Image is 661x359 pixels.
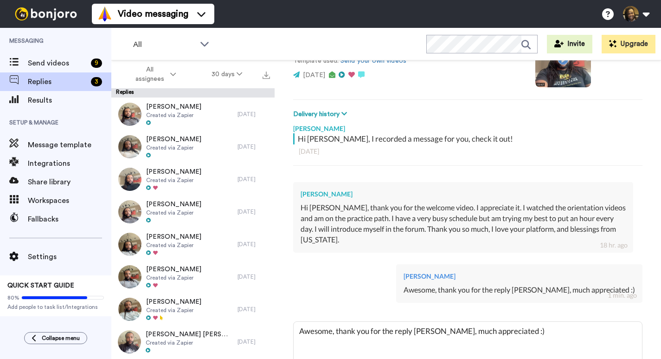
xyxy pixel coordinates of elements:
[260,67,273,81] button: Export all results that match these filters now.
[237,273,270,281] div: [DATE]
[97,7,112,21] img: vm-color.svg
[28,158,111,169] span: Integrations
[28,214,111,225] span: Fallbacks
[146,265,201,274] span: [PERSON_NAME]
[111,131,275,163] a: [PERSON_NAME]Created via Zapier[DATE]
[118,7,188,20] span: Video messaging
[602,35,655,53] button: Upgrade
[91,59,102,68] div: 9
[340,58,406,64] a: Send your own videos
[118,135,141,158] img: e3c69a84-f8a4-48a4-aabb-5628fec35d4e-thumb.jpg
[118,200,141,223] img: 6310aab0-a128-4a80-9abd-60b83d254cf3-thumb.jpg
[299,147,637,156] div: [DATE]
[146,102,201,111] span: [PERSON_NAME]
[146,274,201,281] span: Created via Zapier
[146,200,201,209] span: [PERSON_NAME]
[237,143,270,150] div: [DATE]
[146,339,233,346] span: Created via Zapier
[237,338,270,346] div: [DATE]
[301,189,626,199] div: [PERSON_NAME]
[237,306,270,313] div: [DATE]
[293,109,350,119] button: Delivery history
[91,77,102,86] div: 3
[146,176,201,184] span: Created via Zapier
[146,242,201,249] span: Created via Zapier
[118,103,141,126] img: 438439f4-27b7-4d7a-a13b-65a2a5cb7eaf-thumb.jpg
[118,265,141,288] img: 721eb788-2d3c-4b64-b67e-44f5d6203017-thumb.jpg
[28,251,111,262] span: Settings
[118,330,141,353] img: 4c1ebf75-0077-4a4e-b2d5-389313698e97-thumb.jpg
[111,98,275,131] a: [PERSON_NAME]Created via Zapier[DATE]
[111,293,275,326] a: [PERSON_NAME]Created via Zapier[DATE]
[28,176,111,188] span: Share library
[146,111,201,119] span: Created via Zapier
[146,330,233,339] span: [PERSON_NAME] [PERSON_NAME]
[146,209,201,216] span: Created via Zapier
[146,232,201,242] span: [PERSON_NAME]
[301,202,626,245] div: Hi [PERSON_NAME], thank you for the welcome video. I appreciate it. I watched the orientation vid...
[28,139,111,150] span: Message template
[111,228,275,261] a: [PERSON_NAME]Created via Zapier[DATE]
[146,135,201,144] span: [PERSON_NAME]
[11,7,81,20] img: bj-logo-header-white.svg
[28,58,87,69] span: Send videos
[600,241,628,250] div: 18 hr. ago
[28,195,111,206] span: Workspaces
[131,65,168,84] span: All assignees
[7,303,104,311] span: Add people to task list/Integrations
[42,334,80,342] span: Collapse menu
[146,307,201,314] span: Created via Zapier
[237,241,270,248] div: [DATE]
[293,119,642,133] div: [PERSON_NAME]
[608,291,637,300] div: 1 min. ago
[237,176,270,183] div: [DATE]
[146,167,201,176] span: [PERSON_NAME]
[133,39,195,50] span: All
[237,111,270,118] div: [DATE]
[111,326,275,358] a: [PERSON_NAME] [PERSON_NAME]Created via Zapier[DATE]
[404,272,635,281] div: [PERSON_NAME]
[7,294,19,301] span: 80%
[111,163,275,196] a: [PERSON_NAME]Created via Zapier[DATE]
[404,285,635,295] div: Awesome, thank you for the reply [PERSON_NAME], much appreciated :)
[194,66,260,83] button: 30 days
[547,35,592,53] button: Invite
[118,298,141,321] img: 64cd9dc1-4f4a-41d2-9dfb-45bee1a21e7e-thumb.jpg
[118,233,141,256] img: a5f1bb91-c32d-4685-9bbf-45989382fef4-thumb.jpg
[24,332,87,344] button: Collapse menu
[7,282,74,289] span: QUICK START GUIDE
[263,72,270,79] img: export.svg
[303,72,325,78] span: [DATE]
[111,196,275,228] a: [PERSON_NAME]Created via Zapier[DATE]
[146,297,201,307] span: [PERSON_NAME]
[146,144,201,151] span: Created via Zapier
[298,133,640,144] div: Hi [PERSON_NAME], I recorded a message for you, check it out!
[28,76,87,87] span: Replies
[113,61,194,87] button: All assignees
[111,261,275,293] a: [PERSON_NAME]Created via Zapier[DATE]
[118,168,141,191] img: eec86897-0adc-4937-add6-6c4d2a00ee99-thumb.jpg
[237,208,270,215] div: [DATE]
[111,88,275,98] div: Replies
[28,95,111,106] span: Results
